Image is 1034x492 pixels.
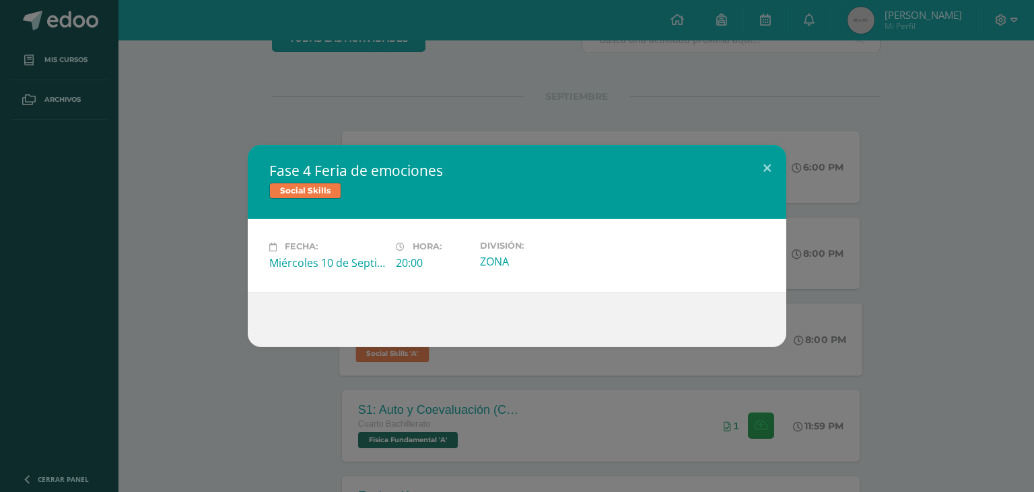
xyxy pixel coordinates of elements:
div: ZONA [480,254,596,269]
span: Hora: [413,242,442,252]
button: Close (Esc) [748,145,786,191]
span: Social Skills [269,183,341,199]
label: División: [480,241,596,251]
div: Miércoles 10 de Septiembre [269,255,385,270]
div: 20:00 [396,255,469,270]
h2: Fase 4 Feria de emociones [269,161,765,180]
span: Fecha: [285,242,318,252]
